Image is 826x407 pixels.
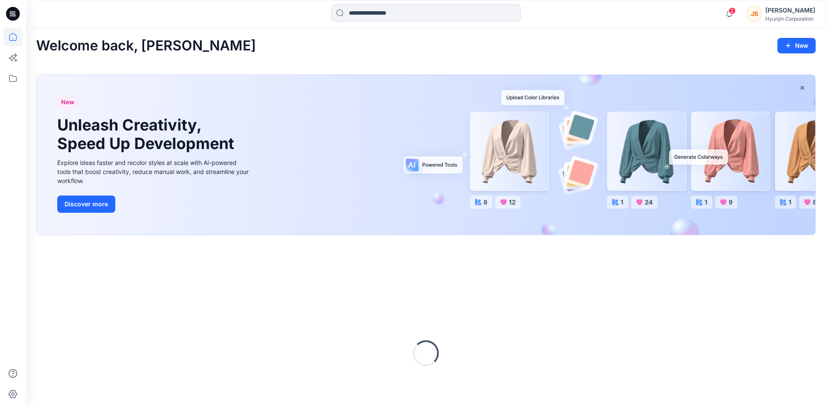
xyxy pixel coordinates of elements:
[57,158,251,185] div: Explore ideas faster and recolor styles at scale with AI-powered tools that boost creativity, red...
[746,6,762,22] div: JS
[765,16,815,22] div: Hyunjin Corporation
[57,196,251,213] a: Discover more
[57,116,238,153] h1: Unleash Creativity, Speed Up Development
[57,196,115,213] button: Discover more
[61,97,74,107] span: New
[765,5,815,16] div: [PERSON_NAME]
[36,38,256,54] h2: Welcome back, [PERSON_NAME]
[777,38,816,53] button: New
[729,7,736,14] span: 2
